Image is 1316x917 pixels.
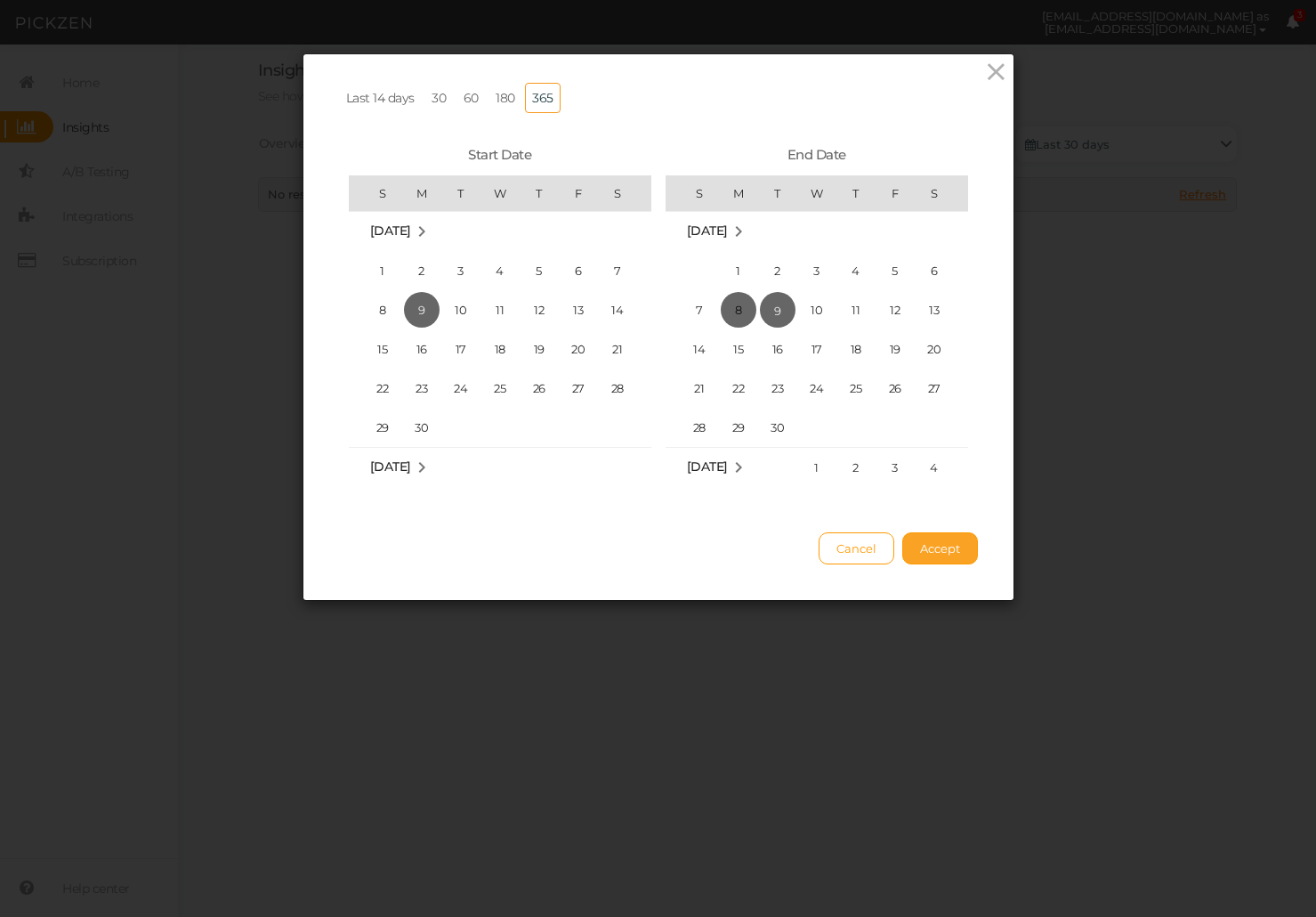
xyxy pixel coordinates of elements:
span: 26 [877,370,913,406]
span: 25 [482,370,518,406]
tr: Week 5 [349,408,651,448]
span: 1 [365,253,400,288]
tr: Week 5 [666,408,968,448]
td: Monday September 22 2025 [719,369,758,408]
td: Monday September 2 2024 [402,251,441,290]
td: Tuesday September 9 2025 [758,290,797,329]
span: 4 [838,253,874,288]
td: Tuesday September 10 2024 [441,290,480,329]
th: S [349,175,402,211]
span: 1 [799,450,835,485]
span: [DATE] [687,458,728,475]
span: 10 [799,292,835,328]
a: 180 [488,83,522,113]
span: 20 [561,331,596,367]
span: 10 [443,292,479,328]
td: October 2025 [666,447,797,487]
th: T [520,175,559,211]
th: T [758,175,797,211]
span: 17 [443,331,479,367]
td: Thursday October 2 2025 [836,447,876,487]
span: 4 [916,450,952,485]
td: September 2025 [666,211,968,251]
span: 8 [365,292,400,328]
span: 23 [760,370,795,406]
th: S [915,175,968,211]
td: Saturday October 4 2025 [915,447,968,487]
span: 1 [721,253,756,288]
td: Wednesday September 25 2024 [480,369,520,408]
span: 29 [365,410,400,445]
th: M [402,175,441,211]
td: Saturday September 21 2024 [598,329,651,369]
td: Tuesday September 24 2024 [441,369,480,408]
td: Sunday September 14 2025 [666,329,719,369]
td: Thursday September 4 2025 [836,251,876,290]
span: Start Date [468,146,531,163]
tr: Week 3 [349,329,651,369]
td: Saturday September 7 2024 [598,251,651,290]
th: F [559,175,598,211]
td: Sunday September 7 2025 [666,290,719,329]
th: T [836,175,876,211]
tr: Week 4 [349,369,651,408]
th: F [876,175,915,211]
span: 23 [404,370,440,406]
tr: Week 1 [349,251,651,290]
span: 2 [404,253,440,288]
span: 5 [877,253,913,288]
a: 365 [525,83,561,113]
span: 27 [561,370,596,406]
td: Monday September 1 2025 [719,251,758,290]
th: T [441,175,480,211]
tr: Week 1 [666,447,968,487]
button: Cancel [819,532,894,564]
td: Thursday September 18 2025 [836,329,876,369]
span: 27 [916,370,952,406]
span: 22 [365,370,400,406]
span: 16 [404,331,440,367]
span: 16 [760,331,795,367]
td: Friday September 12 2025 [876,290,915,329]
span: 9 [760,292,795,328]
span: 18 [838,331,874,367]
span: 4 [482,253,518,288]
span: 2 [838,450,874,485]
td: Saturday September 28 2024 [598,369,651,408]
span: 12 [877,292,913,328]
td: Wednesday September 10 2025 [797,290,836,329]
td: Thursday September 25 2025 [836,369,876,408]
span: 19 [521,331,557,367]
span: Last 14 days [346,90,415,106]
span: 5 [521,253,557,288]
td: Monday September 30 2024 [402,408,441,448]
span: 12 [521,292,557,328]
th: M [719,175,758,211]
td: Thursday September 19 2024 [520,329,559,369]
span: 13 [561,292,596,328]
a: 60 [456,83,486,113]
span: 9 [404,292,440,328]
span: 22 [721,370,756,406]
span: 18 [482,331,518,367]
td: Sunday September 8 2024 [349,290,402,329]
td: Wednesday September 18 2024 [480,329,520,369]
a: 30 [424,83,453,113]
span: 7 [600,253,635,288]
td: Friday September 6 2024 [559,251,598,290]
span: 28 [682,410,717,445]
span: 20 [916,331,952,367]
span: 3 [443,253,479,288]
th: W [797,175,836,211]
td: Friday October 3 2025 [876,447,915,487]
span: End Date [787,146,846,163]
span: 21 [600,331,635,367]
span: [DATE] [687,223,728,239]
span: 13 [916,292,952,328]
tr: Week 2 [349,290,651,329]
td: Saturday September 27 2025 [915,369,968,408]
span: 30 [404,410,440,445]
td: Wednesday September 3 2025 [797,251,836,290]
span: 11 [482,292,518,328]
th: S [598,175,651,211]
